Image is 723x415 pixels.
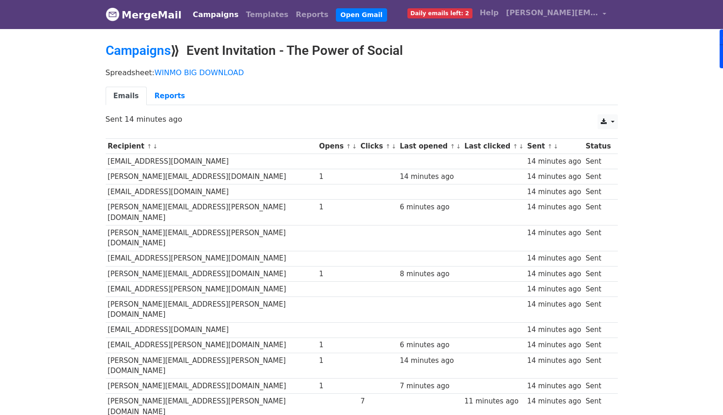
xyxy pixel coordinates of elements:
td: Sent [583,184,613,200]
div: 1 [319,172,356,182]
td: [EMAIL_ADDRESS][PERSON_NAME][DOMAIN_NAME] [106,338,317,353]
div: 1 [319,356,356,366]
div: 14 minutes ago [400,172,460,182]
td: Sent [583,169,613,184]
a: Reports [147,87,193,106]
div: 7 minutes ago [400,381,460,391]
th: Last opened [398,139,462,154]
td: [EMAIL_ADDRESS][PERSON_NAME][DOMAIN_NAME] [106,281,317,296]
th: Opens [317,139,359,154]
p: Sent 14 minutes ago [106,114,618,124]
div: 7 [360,396,395,407]
a: ↑ [513,143,518,150]
td: [EMAIL_ADDRESS][DOMAIN_NAME] [106,322,317,338]
a: Campaigns [189,6,242,24]
div: 14 minutes ago [527,228,581,238]
th: Recipient [106,139,317,154]
td: Sent [583,154,613,169]
td: Sent [583,225,613,251]
img: MergeMail logo [106,7,120,21]
td: Sent [583,322,613,338]
a: ↑ [346,143,351,150]
a: ↓ [352,143,357,150]
a: Templates [242,6,292,24]
td: Sent [583,296,613,322]
td: [EMAIL_ADDRESS][PERSON_NAME][DOMAIN_NAME] [106,251,317,266]
div: 1 [319,202,356,213]
td: Sent [583,200,613,225]
th: Sent [525,139,584,154]
div: 14 minutes ago [527,284,581,295]
div: 1 [319,340,356,350]
a: ↑ [547,143,552,150]
a: Daily emails left: 2 [404,4,476,22]
th: Last clicked [462,139,525,154]
a: ↑ [147,143,152,150]
td: [EMAIL_ADDRESS][DOMAIN_NAME] [106,154,317,169]
td: Sent [583,379,613,394]
div: 14 minutes ago [527,396,581,407]
div: 6 minutes ago [400,202,460,213]
td: [PERSON_NAME][EMAIL_ADDRESS][DOMAIN_NAME] [106,266,317,281]
a: Help [476,4,502,22]
div: 14 minutes ago [527,187,581,197]
td: Sent [583,338,613,353]
a: ↓ [391,143,396,150]
div: 1 [319,381,356,391]
td: Sent [583,281,613,296]
a: ↓ [553,143,558,150]
a: ↑ [385,143,390,150]
td: Sent [583,251,613,266]
div: 14 minutes ago [527,325,581,335]
th: Status [583,139,613,154]
iframe: Chat Widget [677,371,723,415]
td: [PERSON_NAME][EMAIL_ADDRESS][PERSON_NAME][DOMAIN_NAME] [106,353,317,379]
div: 14 minutes ago [527,253,581,264]
a: ↓ [456,143,461,150]
td: [PERSON_NAME][EMAIL_ADDRESS][PERSON_NAME][DOMAIN_NAME] [106,225,317,251]
div: 6 minutes ago [400,340,460,350]
a: WINMO BIG DOWNLOAD [155,68,244,77]
td: [PERSON_NAME][EMAIL_ADDRESS][PERSON_NAME][DOMAIN_NAME] [106,296,317,322]
div: 14 minutes ago [527,202,581,213]
span: Daily emails left: 2 [407,8,472,18]
div: 14 minutes ago [527,172,581,182]
span: [PERSON_NAME][EMAIL_ADDRESS][DOMAIN_NAME] [506,7,598,18]
div: 1 [319,269,356,279]
h2: ⟫ Event Invitation - The Power of Social [106,43,618,59]
a: [PERSON_NAME][EMAIL_ADDRESS][DOMAIN_NAME] [502,4,610,25]
a: Reports [292,6,332,24]
td: [PERSON_NAME][EMAIL_ADDRESS][DOMAIN_NAME] [106,379,317,394]
a: ↓ [153,143,158,150]
div: 11 minutes ago [465,396,523,407]
div: 14 minutes ago [400,356,460,366]
th: Clicks [358,139,397,154]
a: Open Gmail [336,8,387,22]
div: 14 minutes ago [527,269,581,279]
td: Sent [583,353,613,379]
td: [PERSON_NAME][EMAIL_ADDRESS][PERSON_NAME][DOMAIN_NAME] [106,200,317,225]
a: Campaigns [106,43,171,58]
td: [PERSON_NAME][EMAIL_ADDRESS][DOMAIN_NAME] [106,169,317,184]
div: 14 minutes ago [527,299,581,310]
a: MergeMail [106,5,182,24]
a: ↓ [519,143,524,150]
td: Sent [583,266,613,281]
a: Emails [106,87,147,106]
td: [EMAIL_ADDRESS][DOMAIN_NAME] [106,184,317,200]
div: 8 minutes ago [400,269,460,279]
a: ↑ [450,143,455,150]
p: Spreadsheet: [106,68,618,77]
div: 14 minutes ago [527,156,581,167]
div: 14 minutes ago [527,340,581,350]
div: 14 minutes ago [527,381,581,391]
div: 14 minutes ago [527,356,581,366]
